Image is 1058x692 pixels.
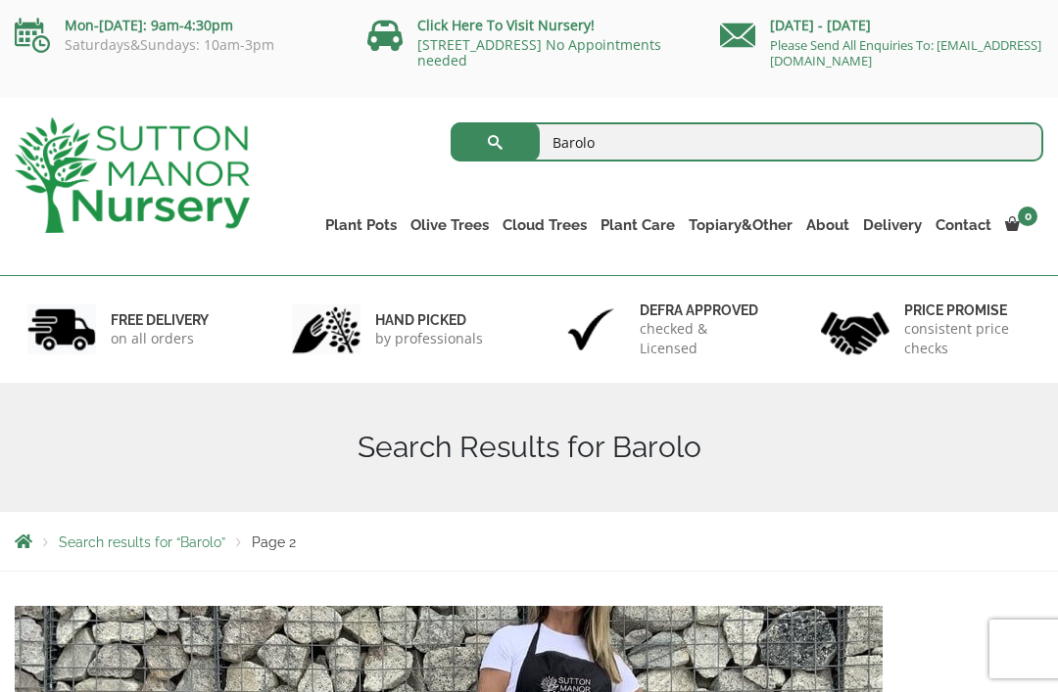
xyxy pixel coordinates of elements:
[904,319,1031,358] p: consistent price checks
[417,16,595,34] a: Click Here To Visit Nursery!
[770,36,1041,69] a: Please Send All Enquiries To: [EMAIL_ADDRESS][DOMAIN_NAME]
[929,211,998,239] a: Contact
[27,304,96,354] img: 1.jpg
[15,533,1043,549] nav: Breadcrumbs
[417,35,661,69] a: [STREET_ADDRESS] No Appointments needed
[404,211,496,239] a: Olive Trees
[856,211,929,239] a: Delivery
[904,301,1031,319] h6: Price promise
[451,122,1043,161] input: Search...
[556,304,625,354] img: 3.jpg
[682,211,799,239] a: Topiary&Other
[292,304,361,354] img: 2.jpg
[111,311,209,329] h6: FREE DELIVERY
[15,37,338,53] p: Saturdays&Sundays: 10am-3pm
[998,211,1043,239] a: 0
[720,14,1043,37] p: [DATE] - [DATE]
[59,534,225,550] a: Search results for “Barolo”
[111,329,209,348] p: on all orders
[821,300,890,359] img: 4.jpg
[496,211,594,239] a: Cloud Trees
[252,534,296,550] span: Page 2
[15,430,1043,465] h1: Search Results for Barolo
[375,311,483,329] h6: hand picked
[640,301,766,319] h6: Defra approved
[15,117,250,233] img: logo
[594,211,682,239] a: Plant Care
[1018,207,1037,226] span: 0
[640,319,766,358] p: checked & Licensed
[799,211,856,239] a: About
[375,329,483,348] p: by professionals
[15,14,338,37] p: Mon-[DATE]: 9am-4:30pm
[318,211,404,239] a: Plant Pots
